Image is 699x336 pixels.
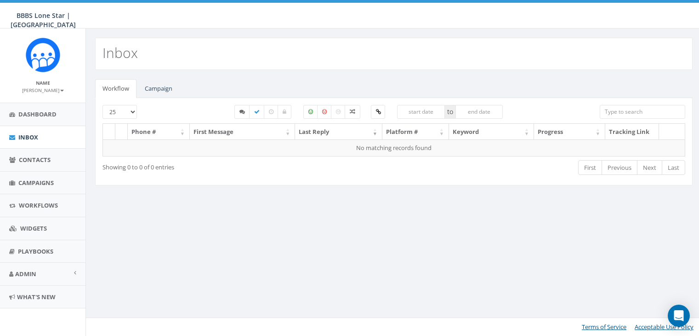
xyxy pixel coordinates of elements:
[605,124,659,140] th: Tracking Link
[22,87,64,93] small: [PERSON_NAME]
[36,80,50,86] small: Name
[295,124,382,140] th: Last Reply: activate to sort column ascending
[397,105,445,119] input: start date
[22,86,64,94] a: [PERSON_NAME]
[19,156,51,164] span: Contacts
[18,133,38,141] span: Inbox
[635,323,693,331] a: Acceptable Use Policy
[190,124,295,140] th: First Message: activate to sort column ascending
[17,293,56,301] span: What's New
[234,105,250,119] label: Started
[15,270,36,278] span: Admin
[382,124,449,140] th: Platform #: activate to sort column ascending
[668,305,690,327] div: Open Intercom Messenger
[102,45,138,60] h2: Inbox
[278,105,291,119] label: Closed
[103,139,685,156] td: No matching records found
[534,124,605,140] th: Progress: activate to sort column ascending
[249,105,265,119] label: Completed
[578,160,602,175] a: First
[18,110,57,118] span: Dashboard
[264,105,278,119] label: Expired
[371,105,385,119] label: Clicked
[19,201,58,209] span: Workflows
[600,105,685,119] input: Type to search
[18,247,53,255] span: Playbooks
[449,124,534,140] th: Keyword: activate to sort column ascending
[18,179,54,187] span: Campaigns
[445,105,455,119] span: to
[317,105,332,119] label: Negative
[662,160,685,175] a: Last
[11,11,76,29] span: BBBS Lone Star | [GEOGRAPHIC_DATA]
[128,124,190,140] th: Phone #: activate to sort column ascending
[26,38,60,72] img: Rally_Corp_Icon.png
[102,159,337,172] div: Showing 0 to 0 of 0 entries
[331,105,346,119] label: Neutral
[95,79,136,98] a: Workflow
[455,105,503,119] input: end date
[602,160,637,175] a: Previous
[637,160,662,175] a: Next
[582,323,626,331] a: Terms of Service
[303,105,318,119] label: Positive
[137,79,180,98] a: Campaign
[20,224,47,232] span: Widgets
[345,105,360,119] label: Mixed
